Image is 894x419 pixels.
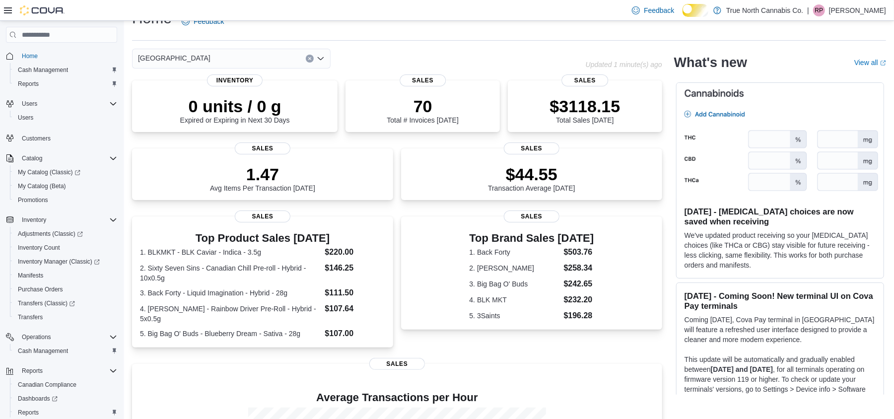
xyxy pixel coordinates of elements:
dt: 5. Big Bag O' Buds - Blueberry Dream - Sativa - 28g [140,329,321,339]
span: Reports [22,367,43,375]
button: Inventory [2,213,121,227]
span: Inventory [18,214,117,226]
span: My Catalog (Beta) [18,182,66,190]
span: Users [22,100,37,108]
a: Users [14,112,37,124]
a: Adjustments (Classic) [14,228,87,240]
dd: $107.64 [325,303,385,315]
button: Manifests [10,269,121,282]
a: Feedback [178,11,228,31]
button: Purchase Orders [10,282,121,296]
a: Transfers [14,311,47,323]
span: Sales [369,358,425,370]
strong: [DATE] and [DATE] [711,365,773,373]
button: Operations [2,330,121,344]
a: Dashboards [14,393,62,405]
button: Promotions [10,193,121,207]
span: Transfers (Classic) [14,297,117,309]
a: My Catalog (Classic) [10,165,121,179]
dd: $220.00 [325,246,385,258]
a: Cash Management [14,64,72,76]
span: Reports [14,78,117,90]
span: Reports [18,80,39,88]
dt: 2. Sixty Seven Sins - Canadian Chill Pre-roll - Hybrid - 10x0.5g [140,263,321,283]
span: Sales [235,142,290,154]
p: Coming [DATE], Cova Pay terminal in [GEOGRAPHIC_DATA] will feature a refreshed user interface des... [685,315,876,345]
div: Avg Items Per Transaction [DATE] [210,164,315,192]
a: Transfers (Classic) [10,296,121,310]
button: Users [10,111,121,125]
h4: Average Transactions per Hour [140,392,654,404]
div: Expired or Expiring in Next 30 Days [180,96,290,124]
span: Promotions [18,196,48,204]
h3: [DATE] - Coming Soon! New terminal UI on Cova Pay terminals [685,291,876,311]
span: [GEOGRAPHIC_DATA] [138,52,210,64]
button: Transfers [10,310,121,324]
a: Canadian Compliance [14,379,80,391]
p: 0 units / 0 g [180,96,290,116]
input: Dark Mode [683,4,709,17]
a: Feedback [628,0,678,20]
a: Reports [14,407,43,419]
dt: 4. BLK MKT [470,295,560,305]
a: Inventory Manager (Classic) [14,256,104,268]
span: Users [18,98,117,110]
a: Manifests [14,270,47,281]
span: Manifests [14,270,117,281]
a: Home [18,50,42,62]
dt: 1. Back Forty [470,247,560,257]
span: Customers [22,135,51,142]
nav: Complex example [6,45,117,418]
button: Canadian Compliance [10,378,121,392]
span: Users [14,112,117,124]
dt: 1. BLKMKT - BLK Caviar - Indica - 3.5g [140,247,321,257]
span: Reports [14,407,117,419]
button: Catalog [18,152,46,164]
span: Cash Management [18,347,68,355]
a: Transfers (Classic) [14,297,79,309]
button: Users [2,97,121,111]
dd: $258.34 [564,262,594,274]
span: Inventory [22,216,46,224]
button: Clear input [306,55,314,63]
span: Dashboards [14,393,117,405]
span: Purchase Orders [18,285,63,293]
span: Feedback [194,16,224,26]
span: My Catalog (Beta) [14,180,117,192]
dd: $146.25 [325,262,385,274]
span: Inventory Count [18,244,60,252]
p: We've updated product receiving so your [MEDICAL_DATA] choices (like THCa or CBG) stay visible fo... [685,230,876,270]
span: Catalog [18,152,117,164]
span: Adjustments (Classic) [14,228,117,240]
dd: $503.76 [564,246,594,258]
span: Reports [18,409,39,417]
button: Users [18,98,41,110]
span: My Catalog (Classic) [14,166,117,178]
a: Dashboards [10,392,121,406]
div: Transaction Average [DATE] [488,164,575,192]
p: True North Cannabis Co. [726,4,803,16]
span: Dashboards [18,395,58,403]
span: Sales [400,74,446,86]
span: Operations [18,331,117,343]
a: Promotions [14,194,52,206]
button: Home [2,49,121,63]
button: Reports [18,365,47,377]
a: Cash Management [14,345,72,357]
span: RP [815,4,824,16]
a: Reports [14,78,43,90]
svg: External link [880,60,886,66]
span: Customers [18,132,117,144]
span: Feedback [644,5,674,15]
h3: Top Brand Sales [DATE] [470,232,594,244]
div: Rachel Poirier [813,4,825,16]
a: My Catalog (Classic) [14,166,84,178]
span: Purchase Orders [14,283,117,295]
button: Inventory [18,214,50,226]
button: Cash Management [10,63,121,77]
button: My Catalog (Beta) [10,179,121,193]
span: Cash Management [18,66,68,74]
dd: $242.65 [564,278,594,290]
button: Inventory Count [10,241,121,255]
